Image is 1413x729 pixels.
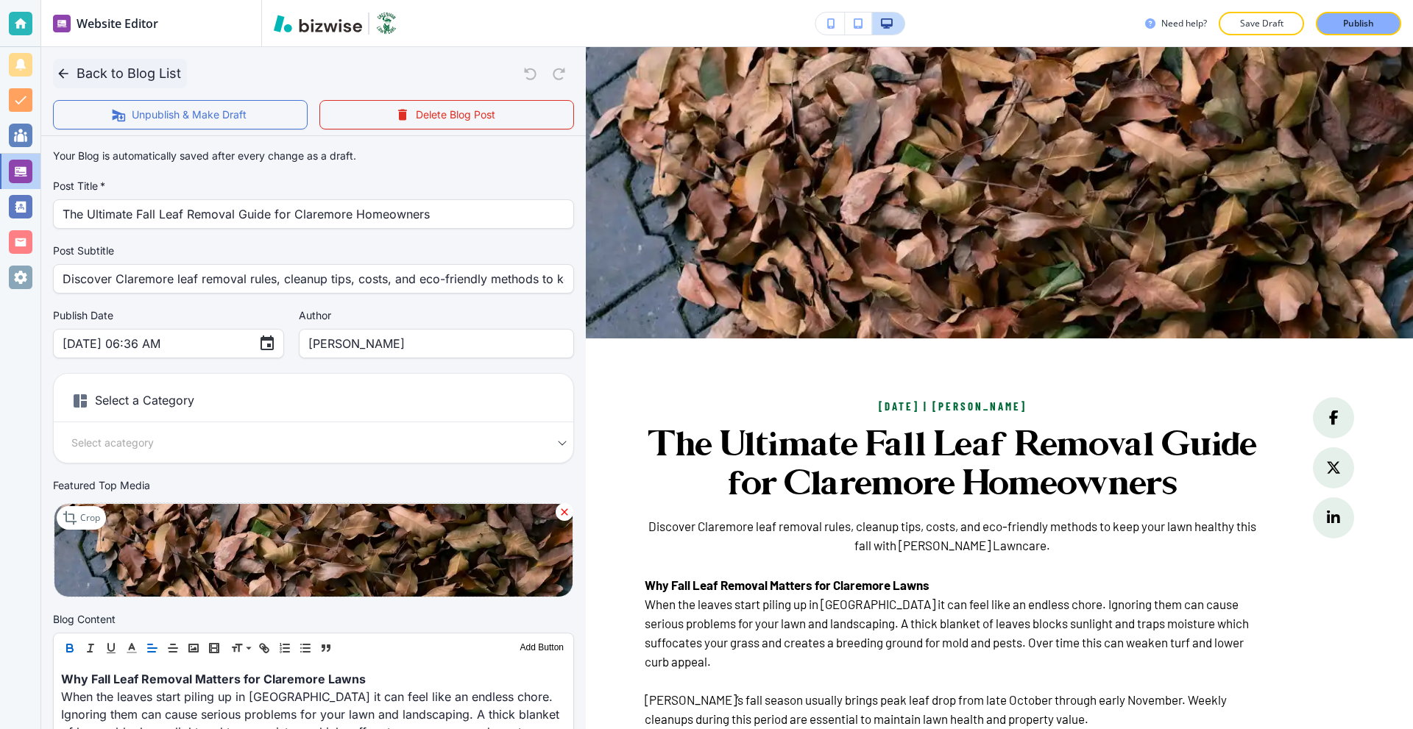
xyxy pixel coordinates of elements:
img: editor icon [53,15,71,32]
button: Back to Blog List [53,59,187,88]
button: Delete Blog Post [319,100,574,129]
label: Post Title [53,179,574,193]
button: Save Draft [1219,12,1304,35]
p: Save Draft [1238,17,1285,30]
p: Crop [80,511,100,524]
p: When the leaves start piling up in [GEOGRAPHIC_DATA] it can feel like an endless chore. Ignoring ... [645,594,1260,671]
p: Publish [1343,17,1374,30]
input: Write your post subtitle [63,265,564,293]
button: Choose date, selected date is Sep 23, 2025 [252,329,282,358]
div: Featured Top MediaCrop [53,478,574,596]
div: Crop [57,506,106,530]
img: The Ultimate Fall Leaf Removal Guide for Claremore Homeowners [586,47,1413,338]
p: [PERSON_NAME]’s fall season usually brings peak leaf drop from late October through early Novembe... [645,690,1260,728]
p: Your Blog is automatically saved after every change as a draft. [53,148,356,164]
strong: Why Fall Leaf Removal Matters for Claremore Lawns [61,672,366,686]
h3: The Ultimate Fall Leaf Removal Guide for Claremore Homeowners [645,427,1260,505]
img: 475d043f860bfee539c876442b8c73fb.webp [54,503,573,597]
h6: Select a Category [54,385,573,422]
h3: Need help? [1161,17,1207,30]
input: MM DD, YYYY [63,330,247,358]
label: Post Subtitle [53,243,574,258]
span: Select a category [71,434,154,451]
input: Write your post title [63,200,564,228]
label: Author [299,308,574,323]
button: Add Button [517,639,567,657]
img: Your Logo [375,12,397,35]
h2: Website Editor [77,15,158,32]
button: Publish [1316,12,1401,35]
img: Bizwise Logo [274,15,362,32]
h6: Discover Claremore leaf removal rules, cleanup tips, costs, and eco-friendly methods to keep your... [645,516,1260,555]
h2: Blog Content [53,611,116,627]
p: [DATE] | [PERSON_NAME] [645,397,1260,415]
label: Featured Top Media [53,478,150,493]
button: Unpublish & Make Draft [53,100,308,129]
strong: Why Fall Leaf Removal Matters for Claremore Lawns [645,577,929,592]
input: Enter author name [308,330,564,358]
